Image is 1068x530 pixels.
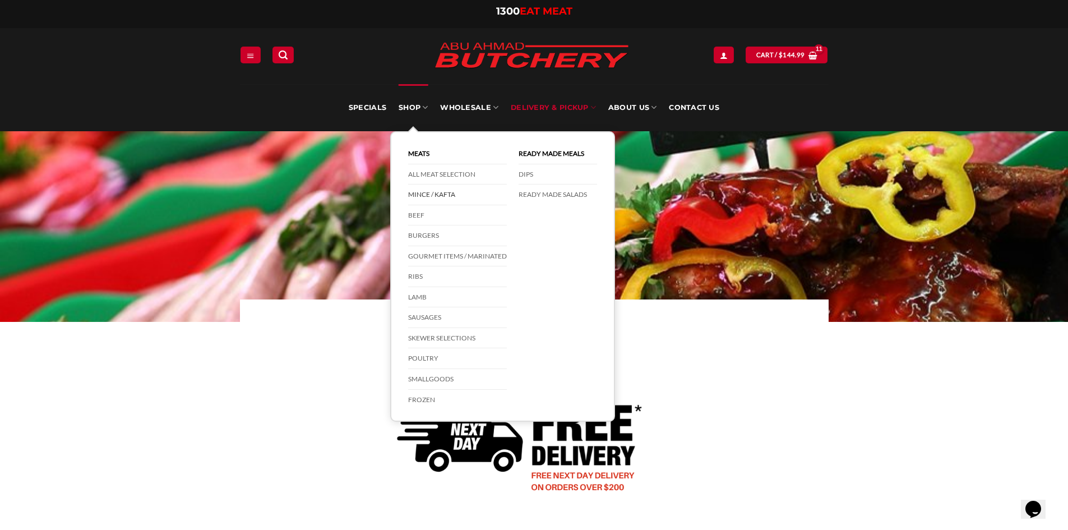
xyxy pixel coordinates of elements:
[408,225,507,246] a: Burgers
[408,390,507,410] a: Frozen
[408,348,507,369] a: Poultry
[272,47,294,63] a: Search
[511,84,596,131] a: Delivery & Pickup
[519,164,597,185] a: DIPS
[408,369,507,390] a: Smallgoods
[408,185,507,205] a: Mince / Kafta
[440,84,498,131] a: Wholesale
[241,47,261,63] a: Menu
[408,328,507,349] a: Skewer Selections
[349,84,386,131] a: Specials
[519,144,597,164] a: Ready Made Meals
[608,84,656,131] a: About Us
[714,47,734,63] a: Login
[408,164,507,185] a: All Meat Selection
[779,50,783,60] span: $
[496,5,572,17] a: 1300EAT MEAT
[779,51,805,58] bdi: 144.99
[408,246,507,267] a: Gourmet Items / Marinated
[408,307,507,328] a: Sausages
[520,5,572,17] span: EAT MEAT
[408,205,507,226] a: Beef
[756,50,805,60] span: Cart /
[519,185,597,205] a: Ready Made Salads
[669,84,719,131] a: Contact Us
[408,144,507,164] a: Meats
[1021,485,1057,519] iframe: chat widget
[746,47,827,63] a: View cart
[408,266,507,287] a: Ribs
[408,287,507,308] a: Lamb
[399,84,428,131] a: SHOP
[496,5,520,17] span: 1300
[425,35,638,77] img: Abu Ahmad Butchery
